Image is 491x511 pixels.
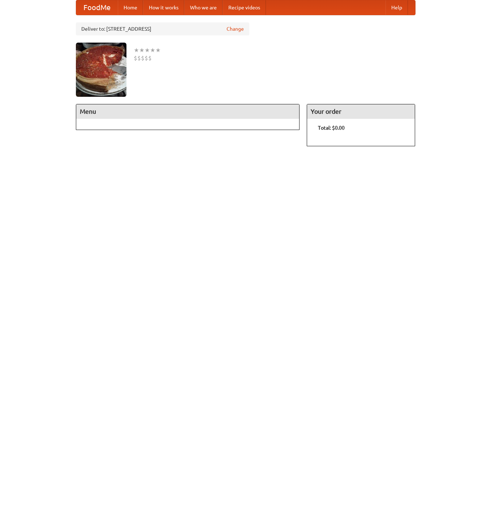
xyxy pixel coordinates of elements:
b: Total: $0.00 [318,125,345,131]
li: $ [134,54,137,62]
div: Deliver to: [STREET_ADDRESS] [76,22,249,35]
li: ★ [155,46,161,54]
li: $ [145,54,148,62]
li: ★ [145,46,150,54]
a: Help [386,0,408,15]
a: Change [227,25,244,33]
a: How it works [143,0,184,15]
li: $ [137,54,141,62]
a: Home [118,0,143,15]
li: ★ [139,46,145,54]
img: angular.jpg [76,43,126,97]
a: Recipe videos [223,0,266,15]
h4: Your order [307,104,415,119]
a: FoodMe [76,0,118,15]
li: ★ [134,46,139,54]
li: $ [148,54,152,62]
li: ★ [150,46,155,54]
a: Who we are [184,0,223,15]
li: $ [141,54,145,62]
h4: Menu [76,104,300,119]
